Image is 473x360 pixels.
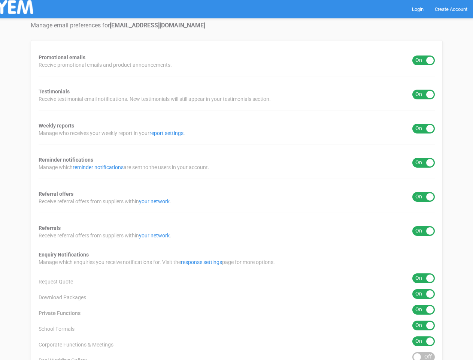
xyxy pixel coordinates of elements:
[39,294,86,301] span: Download Packages
[31,22,443,29] h4: Manage email preferences for
[39,157,93,163] strong: Reminder notifications
[39,341,113,348] span: Corporate Functions & Meetings
[39,95,271,103] span: Receive testimonial email notifications. New testimonials will still appear in your testimonials ...
[39,252,89,258] strong: Enquiry Notifications
[39,191,73,197] strong: Referral offers
[39,198,171,205] span: Receive referral offers from suppliers within .
[139,198,170,204] a: your network
[139,232,170,238] a: your network
[39,54,85,60] strong: Promotional emails
[181,259,222,265] a: response settings
[39,325,75,333] span: School Formals
[39,278,73,285] span: Request Quote
[149,130,184,136] a: report settings
[73,164,124,170] a: reminder notifications
[39,163,209,171] span: Manage which are sent to the users in your account.
[39,225,61,231] strong: Referrals
[39,61,172,69] span: Receive promotional emails and product announcements.
[39,123,74,129] strong: Weekly reports
[110,22,205,29] strong: [EMAIL_ADDRESS][DOMAIN_NAME]
[39,129,185,137] span: Manage who receives your weekly report in your .
[39,232,171,239] span: Receive referral offers from suppliers within .
[39,88,70,94] strong: Testimonials
[39,309,81,317] span: Private Functions
[39,258,275,266] span: Manage which enquiries you receive notifications for. Visit the page for more options.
